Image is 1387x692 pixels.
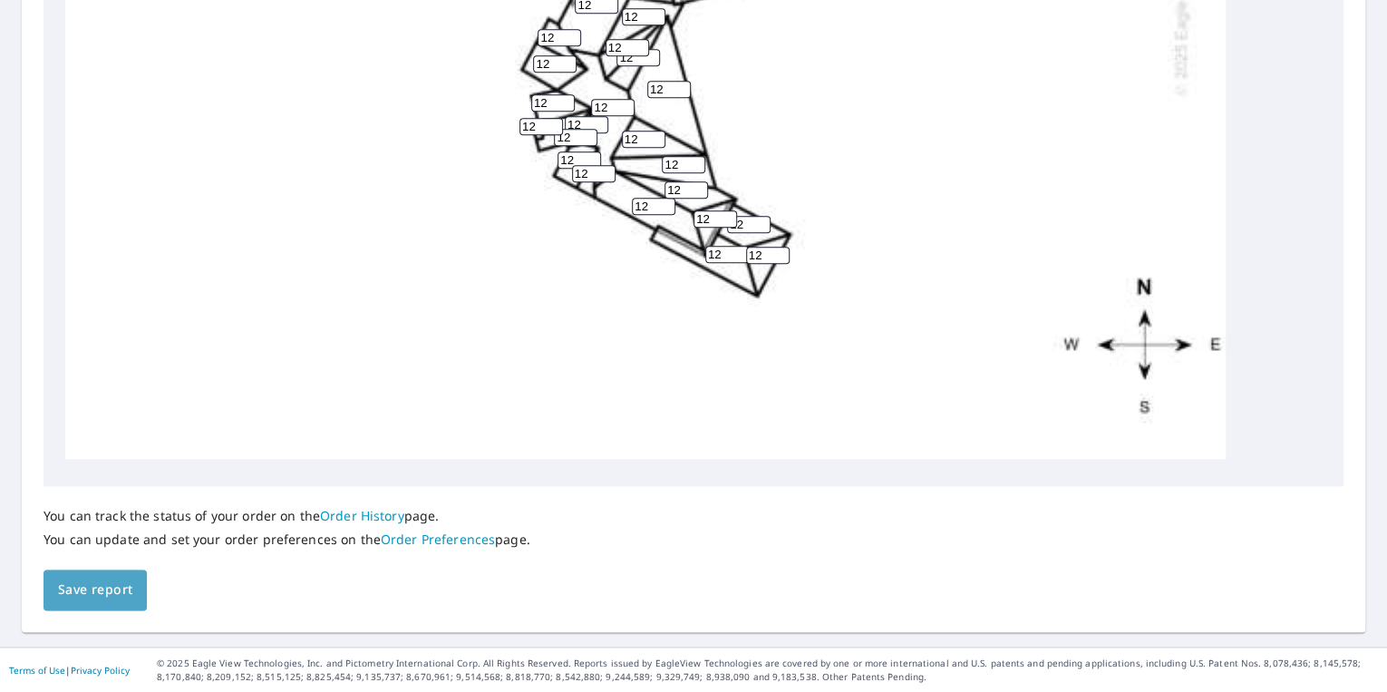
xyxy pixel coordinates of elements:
p: © 2025 Eagle View Technologies, Inc. and Pictometry International Corp. All Rights Reserved. Repo... [157,657,1378,684]
p: | [9,665,130,676]
p: You can track the status of your order on the page. [44,508,530,524]
span: Save report [58,579,132,601]
a: Terms of Use [9,664,65,677]
a: Order History [320,507,404,524]
p: You can update and set your order preferences on the page. [44,531,530,548]
button: Save report [44,570,147,610]
a: Privacy Policy [71,664,130,677]
a: Order Preferences [381,531,495,548]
